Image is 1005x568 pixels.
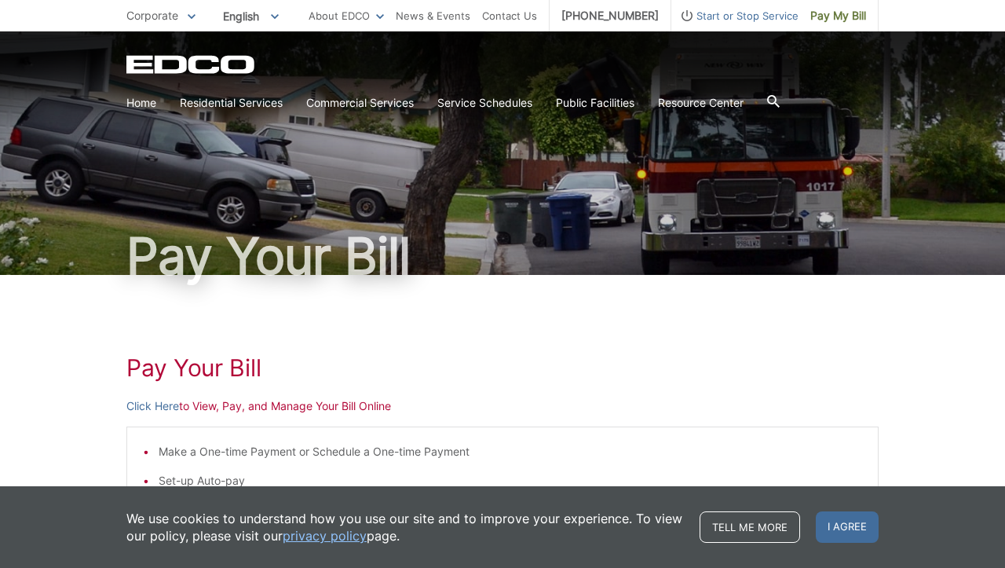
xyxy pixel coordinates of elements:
p: We use cookies to understand how you use our site and to improve your experience. To view our pol... [126,510,684,544]
a: News & Events [396,7,470,24]
a: Tell me more [700,511,800,543]
a: About EDCO [309,7,384,24]
a: privacy policy [283,527,367,544]
a: Public Facilities [556,94,634,112]
p: to View, Pay, and Manage Your Bill Online [126,398,879,415]
a: EDCD logo. Return to the homepage. [126,55,257,74]
h1: Pay Your Bill [126,354,879,382]
a: Residential Services [180,94,283,112]
span: English [211,3,291,29]
span: Corporate [126,9,178,22]
span: Pay My Bill [810,7,866,24]
a: Resource Center [658,94,744,112]
a: Contact Us [482,7,537,24]
span: I agree [816,511,879,543]
h1: Pay Your Bill [126,231,879,281]
a: Home [126,94,156,112]
li: Make a One-time Payment or Schedule a One-time Payment [159,443,862,460]
li: Set-up Auto-pay [159,472,862,489]
a: Service Schedules [437,94,532,112]
a: Click Here [126,398,179,415]
a: Commercial Services [306,94,414,112]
